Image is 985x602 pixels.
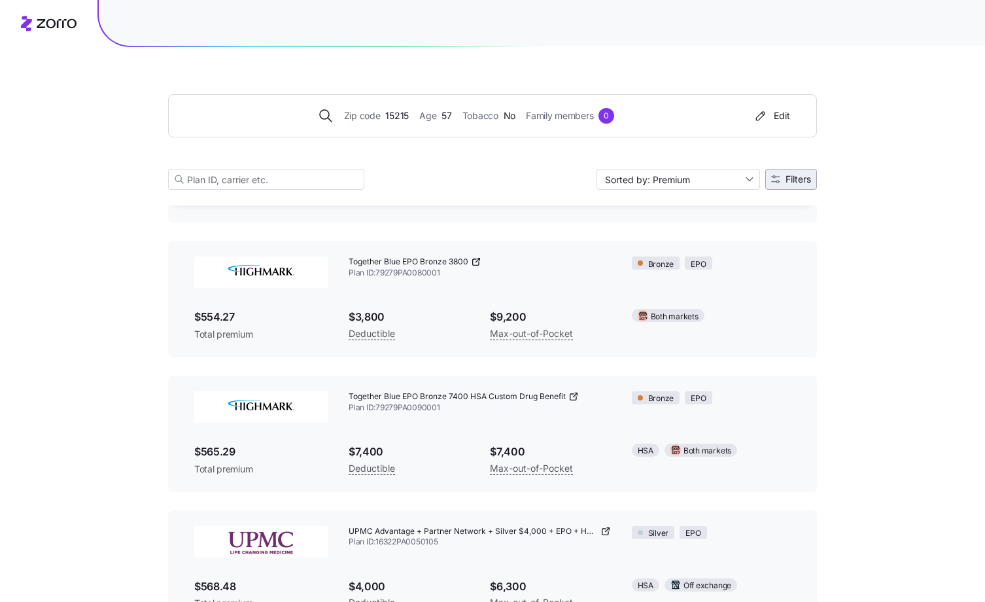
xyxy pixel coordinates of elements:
[786,175,811,184] span: Filters
[349,402,611,414] span: Plan ID: 79279PA0090001
[748,105,795,126] button: Edit
[648,393,674,405] span: Bronze
[194,257,328,288] img: Highmark BlueCross BlueShield
[648,258,674,271] span: Bronze
[349,461,395,476] span: Deductible
[194,463,328,476] span: Total premium
[753,109,790,122] div: Edit
[194,391,328,423] img: Highmark BlueCross BlueShield
[349,309,469,325] span: $3,800
[344,109,381,123] span: Zip code
[168,169,364,190] input: Plan ID, carrier etc.
[596,169,760,190] input: Sort by
[648,527,669,540] span: Silver
[490,578,610,595] span: $6,300
[490,444,610,460] span: $7,400
[349,268,611,279] span: Plan ID: 79279PA0080001
[490,309,610,325] span: $9,200
[504,109,515,123] span: No
[691,393,706,405] span: EPO
[683,580,731,592] span: Off exchange
[349,326,395,342] span: Deductible
[638,580,653,592] span: HSA
[349,257,468,268] span: Together Blue EPO Bronze 3800
[765,169,817,190] button: Filters
[691,258,706,271] span: EPO
[349,578,469,595] span: $4,000
[462,109,498,123] span: Tobacco
[526,109,593,123] span: Family members
[490,326,573,342] span: Max-out-of-Pocket
[194,309,328,325] span: $554.27
[349,537,611,548] span: Plan ID: 16322PA0050105
[385,109,409,123] span: 15215
[651,311,699,323] span: Both markets
[638,445,653,457] span: HSA
[349,444,469,460] span: $7,400
[194,444,328,460] span: $565.29
[194,526,328,558] img: UPMC
[685,527,700,540] span: EPO
[194,578,328,595] span: $568.48
[349,526,598,537] span: UPMC Advantage + Partner Network + Silver $4,000 + EPO + HSA Eligible
[419,109,436,123] span: Age
[598,108,614,124] div: 0
[194,328,328,341] span: Total premium
[441,109,451,123] span: 57
[349,391,566,402] span: Together Blue EPO Bronze 7400 HSA Custom Drug Benefit
[490,461,573,476] span: Max-out-of-Pocket
[683,445,731,457] span: Both markets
